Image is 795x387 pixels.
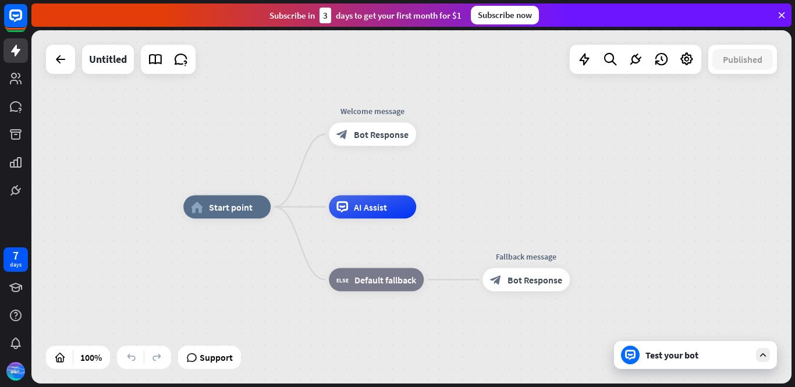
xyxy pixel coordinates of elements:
[336,274,349,286] i: block_fallback
[13,250,19,261] div: 7
[269,8,462,23] div: Subscribe in days to get your first month for $1
[320,105,425,117] div: Welcome message
[209,201,253,213] span: Start point
[354,129,409,140] span: Bot Response
[200,348,233,367] span: Support
[77,348,105,367] div: 100%
[490,274,502,286] i: block_bot_response
[354,201,387,213] span: AI Assist
[354,274,416,286] span: Default fallback
[3,247,28,272] a: 7 days
[336,129,348,140] i: block_bot_response
[645,349,750,361] div: Test your bot
[712,49,773,70] button: Published
[320,8,331,23] div: 3
[191,201,203,213] i: home_2
[89,45,127,74] div: Untitled
[474,251,578,262] div: Fallback message
[10,261,22,269] div: days
[471,6,539,24] div: Subscribe now
[507,274,562,286] span: Bot Response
